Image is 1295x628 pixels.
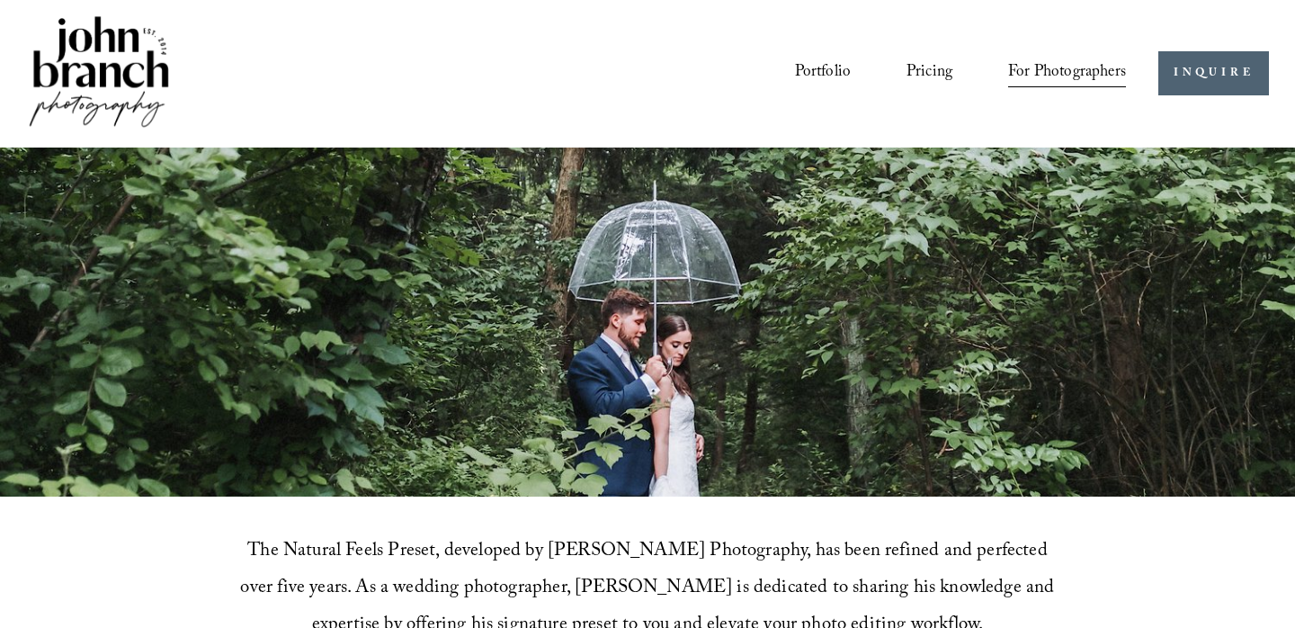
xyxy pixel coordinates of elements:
a: INQUIRE [1158,51,1269,95]
img: John Branch IV Photography [26,13,172,134]
a: Pricing [906,57,952,91]
span: For Photographers [1008,58,1126,89]
a: folder dropdown [1008,57,1126,91]
a: Portfolio [795,57,852,91]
